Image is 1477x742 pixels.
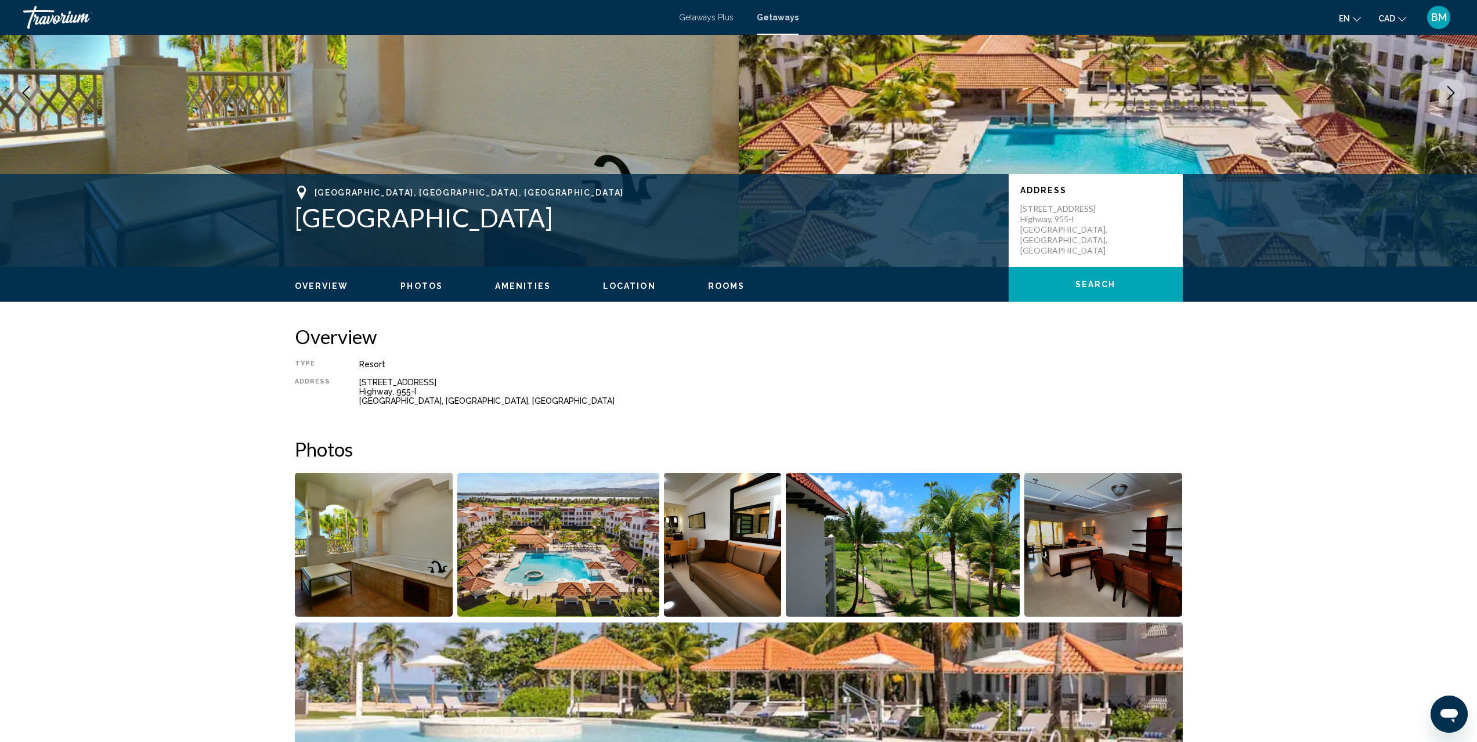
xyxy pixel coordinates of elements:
p: [STREET_ADDRESS] Highway, 955-I [GEOGRAPHIC_DATA], [GEOGRAPHIC_DATA], [GEOGRAPHIC_DATA] [1020,204,1113,256]
button: Change language [1339,10,1361,27]
button: Next image [1436,78,1465,107]
button: Photos [400,281,443,291]
span: en [1339,14,1350,23]
button: Amenities [495,281,551,291]
button: Open full-screen image slider [786,472,1020,617]
button: Open full-screen image slider [664,472,782,617]
h2: Photos [295,437,1183,461]
div: Type [295,360,331,369]
h2: Overview [295,325,1183,348]
button: Open full-screen image slider [1024,472,1183,617]
button: User Menu [1424,5,1454,30]
button: Open full-screen image slider [295,472,453,617]
a: Travorium [23,6,667,29]
h1: [GEOGRAPHIC_DATA] [295,202,997,233]
button: Open full-screen image slider [457,472,659,617]
span: CAD [1378,14,1395,23]
button: Location [603,281,656,291]
span: [GEOGRAPHIC_DATA], [GEOGRAPHIC_DATA], [GEOGRAPHIC_DATA] [315,188,624,197]
div: [STREET_ADDRESS] Highway, 955-I [GEOGRAPHIC_DATA], [GEOGRAPHIC_DATA], [GEOGRAPHIC_DATA] [359,378,1182,406]
div: Resort [359,360,1182,369]
button: Rooms [708,281,745,291]
button: Change currency [1378,10,1406,27]
p: Address [1020,186,1171,195]
button: Search [1009,267,1183,302]
button: Previous image [12,78,41,107]
button: Overview [295,281,349,291]
a: Getaways Plus [679,13,734,22]
span: BM [1431,12,1447,23]
a: Getaways [757,13,799,22]
iframe: Button to launch messaging window [1431,696,1468,733]
span: Search [1075,280,1116,289]
div: Address [295,378,331,406]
